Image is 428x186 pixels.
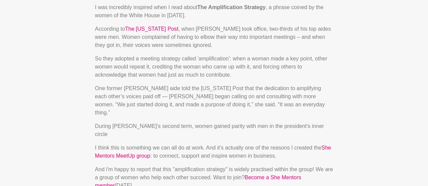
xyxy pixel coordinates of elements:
p: I was incredibly inspired when I read about , a phrase coined by the women of the White House in ... [95,3,333,20]
p: So they adopted a meeting strategy called 'amplification': when a woman made a key point, other w... [95,55,333,79]
strong: The Amplification Strategy [197,4,266,10]
p: According to , when [PERSON_NAME] took office, two-thirds of his top aides were men. Women compla... [95,25,333,49]
p: One former [PERSON_NAME] aide told the [US_STATE] Post that the dedication to amplifying each oth... [95,84,333,117]
p: I think this is something we can all do at work. And it's actually one of the reasons I created t... [95,144,333,160]
a: She Mentors MeetUp group [95,145,331,159]
a: The [US_STATE] Post [125,26,178,32]
p: During [PERSON_NAME]'s second term, women gained parity with men in the president's inner circle [95,122,333,138]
